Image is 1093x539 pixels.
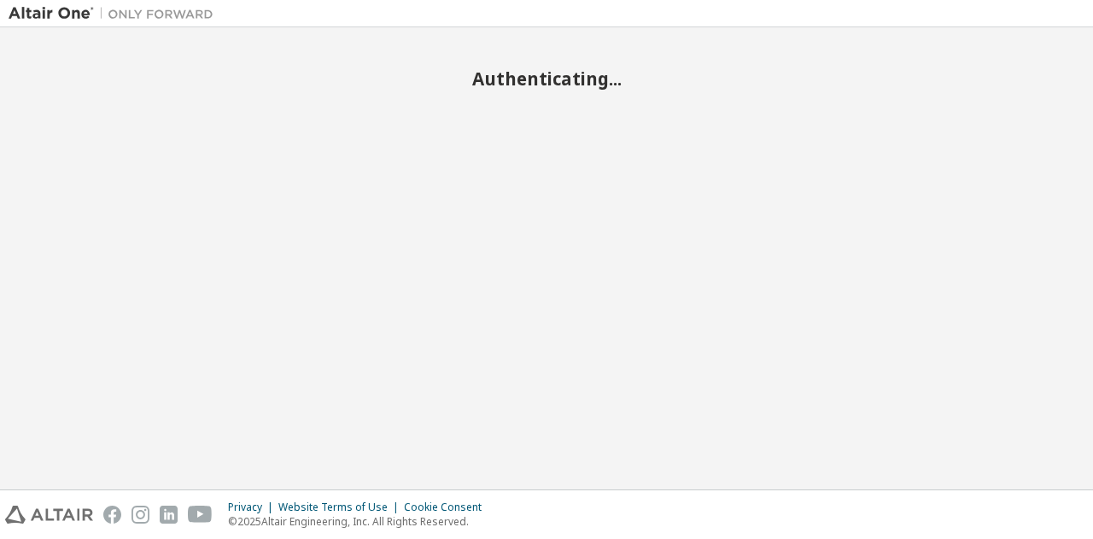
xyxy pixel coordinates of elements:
div: Privacy [228,501,278,514]
img: Altair One [9,5,222,22]
img: youtube.svg [188,506,213,524]
h2: Authenticating... [9,67,1084,90]
img: instagram.svg [132,506,149,524]
p: © 2025 Altair Engineering, Inc. All Rights Reserved. [228,514,492,529]
img: facebook.svg [103,506,121,524]
img: altair_logo.svg [5,506,93,524]
img: linkedin.svg [160,506,178,524]
div: Cookie Consent [404,501,492,514]
div: Website Terms of Use [278,501,404,514]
